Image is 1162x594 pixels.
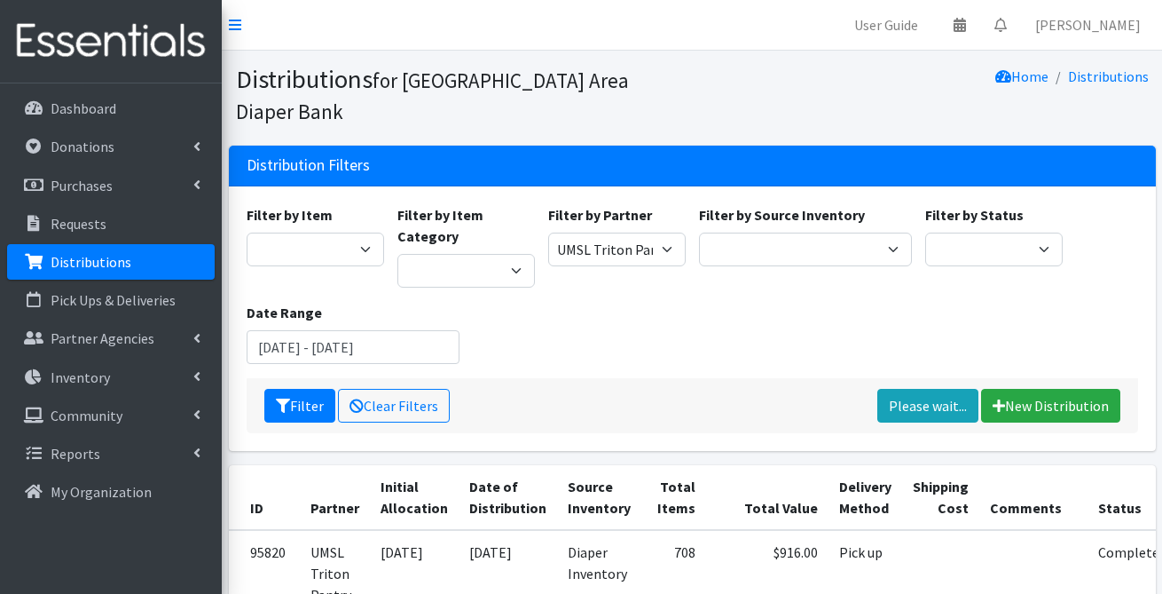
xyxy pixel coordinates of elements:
th: Shipping Cost [902,465,979,530]
p: Purchases [51,177,113,194]
p: Inventory [51,368,110,386]
th: Source Inventory [557,465,641,530]
input: January 1, 2011 - December 31, 2011 [247,330,459,364]
p: My Organization [51,483,152,501]
a: Distributions [7,244,215,280]
a: Pick Ups & Deliveries [7,282,215,318]
a: Distributions [1068,67,1149,85]
p: Reports [51,445,100,463]
th: Initial Allocation [370,465,459,530]
a: Home [995,67,1048,85]
a: Reports [7,436,215,471]
th: Partner [300,465,370,530]
a: Please wait... [877,389,978,423]
th: Date of Distribution [459,465,557,530]
a: New Distribution [981,389,1120,423]
p: Requests [51,215,106,233]
a: Dashboard [7,91,215,126]
label: Filter by Item [247,204,333,226]
p: Distributions [51,253,131,271]
th: Total Value [706,465,828,530]
a: Donations [7,129,215,164]
a: Community [7,398,215,433]
th: ID [229,465,300,530]
label: Filter by Status [925,204,1024,226]
th: Comments [979,465,1087,530]
p: Dashboard [51,99,116,117]
label: Filter by Partner [548,204,652,226]
small: for [GEOGRAPHIC_DATA] Area Diaper Bank [236,67,629,124]
a: [PERSON_NAME] [1021,7,1155,43]
button: Filter [264,389,335,423]
a: Purchases [7,168,215,203]
p: Community [51,407,122,424]
th: Total Items [641,465,706,530]
h1: Distributions [236,64,686,125]
img: HumanEssentials [7,12,215,71]
a: Partner Agencies [7,321,215,356]
a: Clear Filters [338,389,450,423]
label: Date Range [247,302,322,323]
a: Requests [7,206,215,242]
a: User Guide [840,7,932,43]
h3: Distribution Filters [247,156,370,175]
th: Delivery Method [828,465,902,530]
a: Inventory [7,360,215,395]
label: Filter by Source Inventory [699,204,865,226]
label: Filter by Item Category [397,204,535,247]
p: Pick Ups & Deliveries [51,291,176,309]
p: Partner Agencies [51,329,154,347]
a: My Organization [7,474,215,510]
p: Donations [51,138,114,155]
